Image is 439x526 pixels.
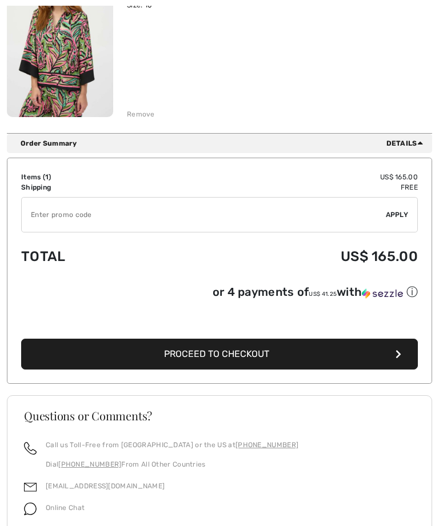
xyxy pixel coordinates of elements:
[166,172,418,183] td: US$ 165.00
[22,198,386,232] input: Promo code
[21,139,428,149] div: Order Summary
[24,443,37,455] img: call
[166,238,418,276] td: US$ 165.00
[21,238,166,276] td: Total
[213,285,418,300] div: or 4 payments of with
[21,304,418,336] iframe: PayPal-paypal
[24,411,415,422] h3: Questions or Comments?
[46,504,85,512] span: Online Chat
[362,289,403,299] img: Sezzle
[21,285,418,304] div: or 4 payments ofUS$ 41.25withSezzle Click to learn more about Sezzle
[46,483,165,491] a: [EMAIL_ADDRESS][DOMAIN_NAME]
[46,440,298,451] p: Call us Toll-Free from [GEOGRAPHIC_DATA] or the US at
[21,339,418,370] button: Proceed to Checkout
[164,349,269,360] span: Proceed to Checkout
[58,461,121,469] a: [PHONE_NUMBER]
[127,110,155,120] div: Remove
[166,183,418,193] td: Free
[24,503,37,516] img: chat
[24,481,37,494] img: email
[45,174,49,182] span: 1
[386,210,409,220] span: Apply
[236,441,298,449] a: [PHONE_NUMBER]
[309,291,337,298] span: US$ 41.25
[386,139,428,149] span: Details
[21,172,166,183] td: Items ( )
[21,183,166,193] td: Shipping
[46,460,298,470] p: Dial From All Other Countries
